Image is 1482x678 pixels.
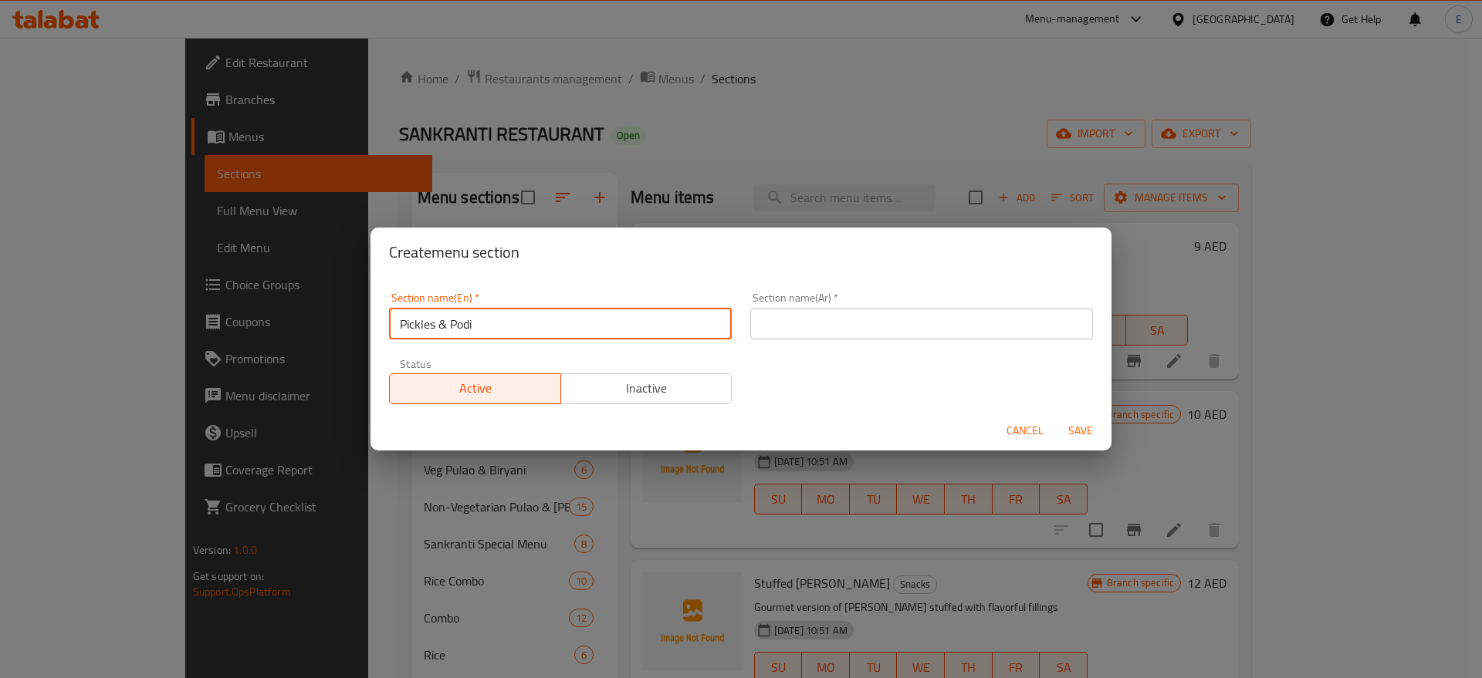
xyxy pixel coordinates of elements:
h2: Create menu section [389,240,1093,265]
input: Please enter section name(en) [389,309,732,339]
span: Cancel [1007,421,1044,440]
button: Save [1056,417,1105,445]
span: Save [1062,421,1099,440]
button: Active [389,373,561,404]
button: Cancel [1000,417,1050,445]
input: Please enter section name(ar) [750,309,1093,339]
span: Inactive [567,377,726,400]
span: Active [396,377,555,400]
button: Inactive [560,373,733,404]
